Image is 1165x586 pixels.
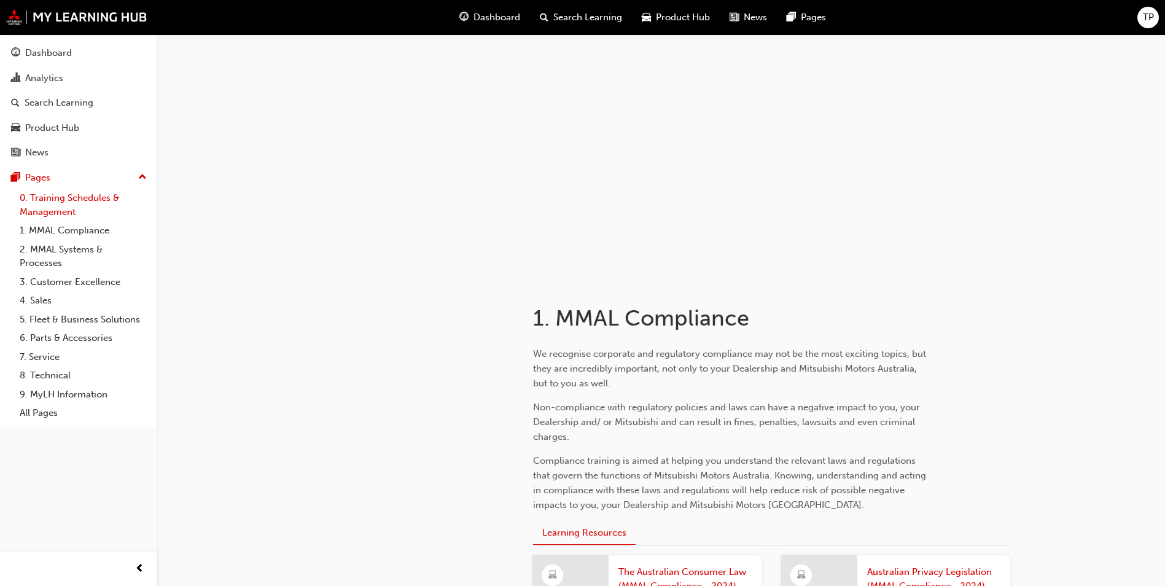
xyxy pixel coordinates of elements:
[15,348,152,367] a: 7. Service
[533,305,936,332] h1: 1. MMAL Compliance
[25,96,93,110] div: Search Learning
[15,291,152,310] a: 4. Sales
[15,329,152,348] a: 6. Parts & Accessories
[15,189,152,221] a: 0. Training Schedules & Management
[530,5,632,30] a: search-iconSearch Learning
[15,404,152,423] a: All Pages
[553,10,622,25] span: Search Learning
[797,568,806,584] span: learningResourceType_ELEARNING-icon
[1137,7,1159,28] button: TP
[138,170,147,186] span: up-icon
[533,348,929,389] span: We recognise corporate and regulatory compliance may not be the most exciting topics, but they ar...
[5,92,152,114] a: Search Learning
[632,5,720,30] a: car-iconProduct Hub
[720,5,777,30] a: news-iconNews
[730,10,739,25] span: news-icon
[11,48,20,59] span: guage-icon
[25,121,79,135] div: Product Hub
[25,146,49,160] div: News
[533,522,636,545] button: Learning Resources
[25,46,72,60] div: Dashboard
[5,39,152,166] button: DashboardAnalyticsSearch LearningProduct HubNews
[533,402,922,442] span: Non-compliance with regulatory policies and laws can have a negative impact to you, your Dealersh...
[5,117,152,139] a: Product Hub
[801,10,826,25] span: Pages
[6,9,147,25] img: mmal
[15,240,152,273] a: 2. MMAL Systems & Processes
[459,10,469,25] span: guage-icon
[5,166,152,189] button: Pages
[540,10,548,25] span: search-icon
[11,147,20,158] span: news-icon
[15,385,152,404] a: 9. MyLH Information
[533,455,929,510] span: Compliance training is aimed at helping you understand the relevant laws and regulations that gov...
[15,221,152,240] a: 1. MMAL Compliance
[5,42,152,64] a: Dashboard
[473,10,520,25] span: Dashboard
[15,310,152,329] a: 5. Fleet & Business Solutions
[450,5,530,30] a: guage-iconDashboard
[135,561,144,577] span: prev-icon
[15,366,152,385] a: 8. Technical
[548,568,557,584] span: learningResourceType_ELEARNING-icon
[11,173,20,184] span: pages-icon
[5,141,152,164] a: News
[787,10,796,25] span: pages-icon
[25,71,63,85] div: Analytics
[11,73,20,84] span: chart-icon
[15,273,152,292] a: 3. Customer Excellence
[1143,10,1154,25] span: TP
[11,123,20,134] span: car-icon
[642,10,651,25] span: car-icon
[5,67,152,90] a: Analytics
[11,98,20,109] span: search-icon
[744,10,767,25] span: News
[25,171,50,185] div: Pages
[777,5,836,30] a: pages-iconPages
[656,10,710,25] span: Product Hub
